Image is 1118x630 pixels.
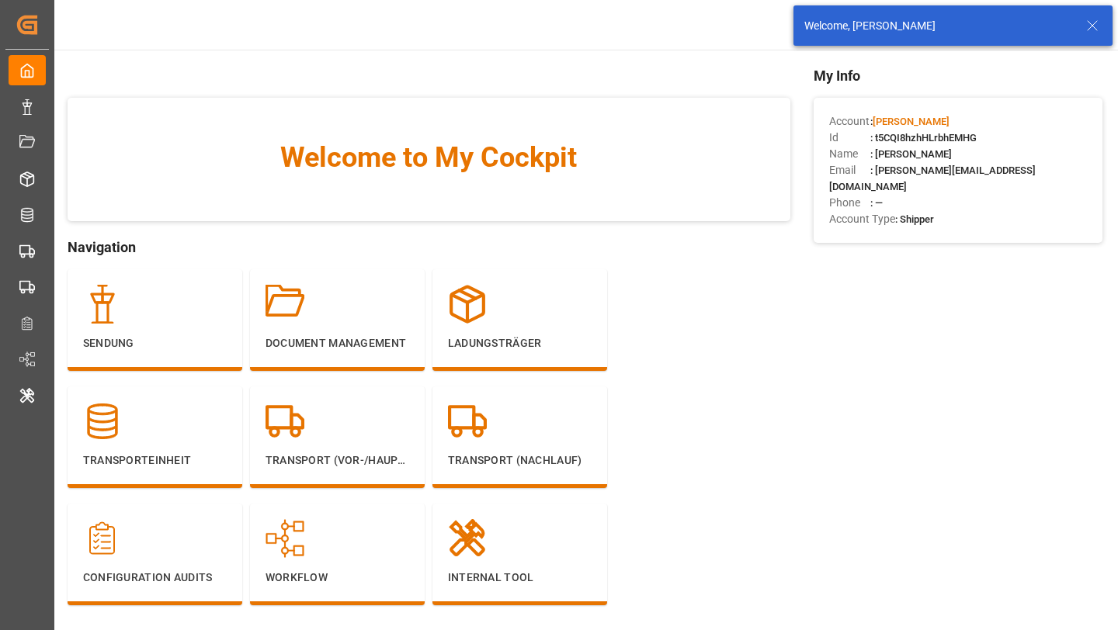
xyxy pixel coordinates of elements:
[266,452,409,469] p: Transport (Vor-/Hauptlauf)
[448,569,592,586] p: Internal Tool
[829,130,870,146] span: Id
[870,148,952,160] span: : [PERSON_NAME]
[266,335,409,351] p: Document Management
[804,18,1071,34] div: Welcome, [PERSON_NAME]
[829,162,870,178] span: Email
[829,164,1036,192] span: : [PERSON_NAME][EMAIL_ADDRESS][DOMAIN_NAME]
[83,569,227,586] p: Configuration Audits
[448,335,592,351] p: Ladungsträger
[870,197,883,209] span: : —
[83,452,227,469] p: Transporteinheit
[83,335,227,351] p: Sendung
[814,65,1102,86] span: My Info
[870,116,950,127] span: :
[829,113,870,130] span: Account
[870,132,977,144] span: : t5CQI8hzhHLrbhEMHG
[895,213,934,225] span: : Shipper
[266,569,409,586] p: Workflow
[873,116,950,127] span: [PERSON_NAME]
[829,195,870,211] span: Phone
[99,137,759,178] span: Welcome to My Cockpit
[829,211,895,227] span: Account Type
[829,146,870,162] span: Name
[448,452,592,469] p: Transport (Nachlauf)
[68,237,790,258] span: Navigation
